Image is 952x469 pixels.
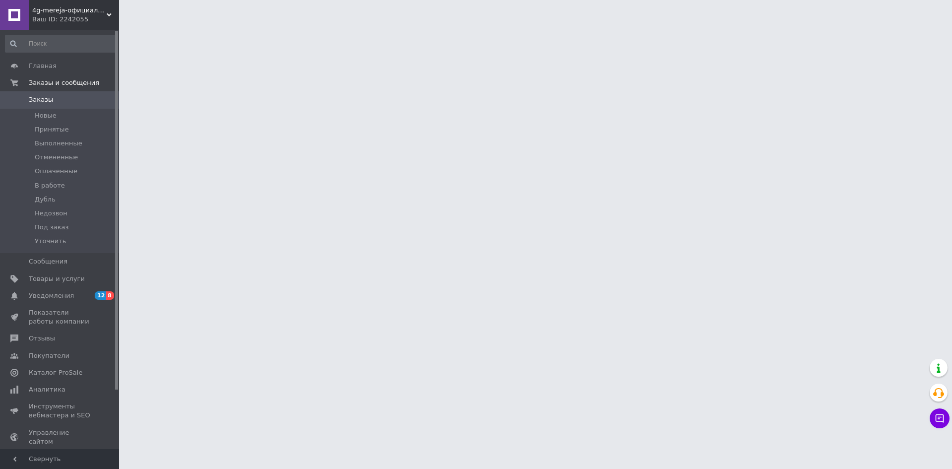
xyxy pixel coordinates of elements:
span: Заказы [29,95,53,104]
span: В работе [35,181,65,190]
span: Товары и услуги [29,274,85,283]
span: 4g-mereja-официальный дилер компаний Vodafone, Kyivstar, Lifecell [32,6,107,15]
span: Отмененные [35,153,78,162]
span: Показатели работы компании [29,308,92,326]
span: Уведомления [29,291,74,300]
span: Покупатели [29,351,69,360]
input: Поиск [5,35,117,53]
span: Главная [29,62,57,70]
span: Уточнить [35,237,66,246]
span: Отзывы [29,334,55,343]
span: Аналитика [29,385,65,394]
span: Инструменты вебмастера и SEO [29,402,92,420]
span: 8 [106,291,114,300]
span: Новые [35,111,57,120]
span: Заказы и сообщения [29,78,99,87]
span: Оплаченные [35,167,77,176]
span: Сообщения [29,257,67,266]
span: Недозвон [35,209,67,218]
span: Принятые [35,125,69,134]
span: Выполненные [35,139,82,148]
span: Управление сайтом [29,428,92,446]
span: Под заказ [35,223,68,232]
span: Каталог ProSale [29,368,82,377]
div: Ваш ID: 2242055 [32,15,119,24]
span: Дубль [35,195,56,204]
span: 12 [95,291,106,300]
button: Чат с покупателем [930,408,950,428]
